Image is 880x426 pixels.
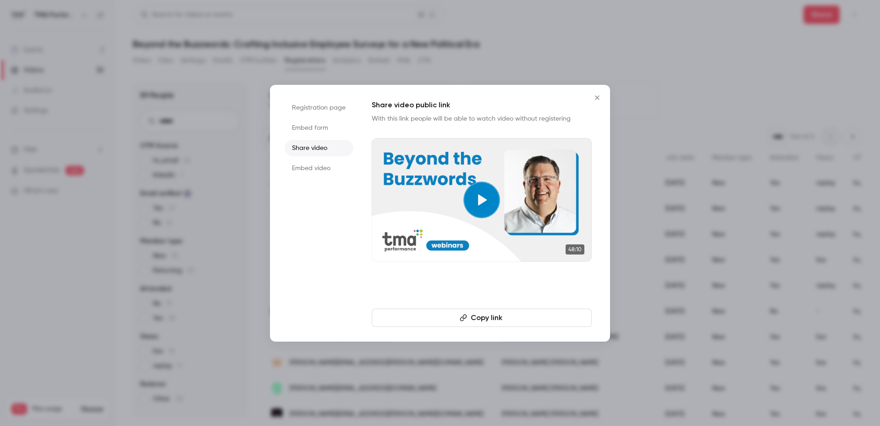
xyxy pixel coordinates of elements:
[372,309,592,327] button: Copy link
[285,160,353,177] li: Embed video
[285,140,353,156] li: Share video
[372,100,592,111] h1: Share video public link
[372,114,592,123] p: With this link people will be able to watch video without registering
[285,120,353,136] li: Embed form
[285,100,353,116] li: Registration page
[372,138,592,262] a: 48:10
[588,89,606,107] button: Close
[566,244,584,254] span: 48:10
